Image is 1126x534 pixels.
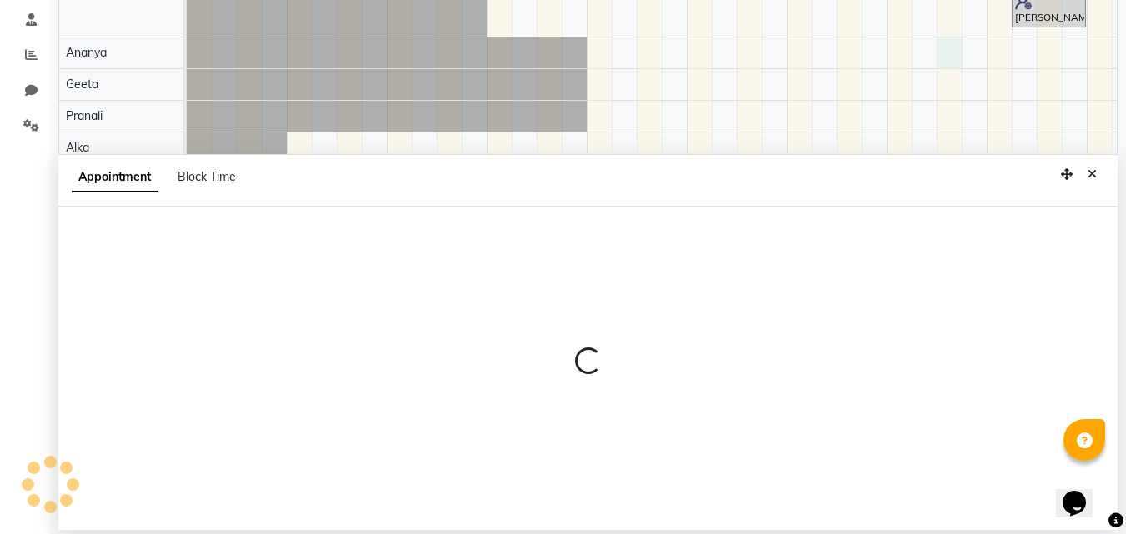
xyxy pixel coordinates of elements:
span: Block Time [178,169,236,184]
span: Ananya [66,45,107,60]
span: Alka [66,140,89,155]
iframe: chat widget [1056,467,1109,517]
span: Geeta [66,77,98,92]
button: Close [1080,162,1104,187]
span: Pranali [66,108,103,123]
span: Appointment [72,162,158,192]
